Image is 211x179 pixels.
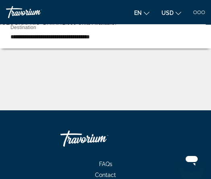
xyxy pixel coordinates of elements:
[60,126,141,151] a: Travorium
[10,25,36,30] span: Destination
[95,172,116,178] span: Contact
[161,10,174,16] span: USD
[134,7,149,19] button: Change language
[87,172,124,178] a: Contact
[6,6,66,18] a: Travorium
[134,10,142,16] span: en
[179,147,205,173] iframe: Button to launch messaging window
[91,161,120,167] a: FAQs
[161,7,181,19] button: Change currency
[99,161,112,167] span: FAQs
